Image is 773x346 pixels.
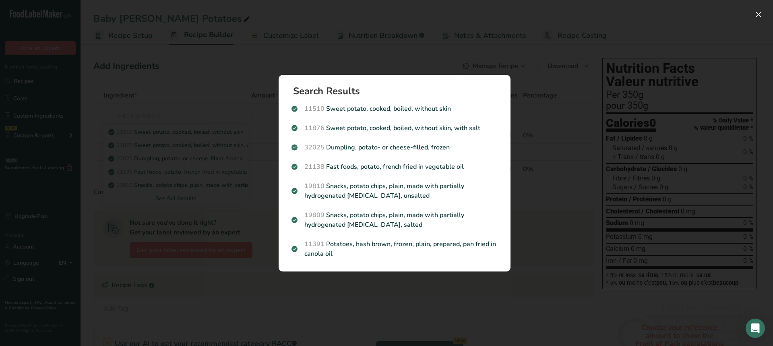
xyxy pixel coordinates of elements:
p: Potatoes, hash brown, frozen, plain, prepared, pan fried in canola oil [291,239,498,259]
span: 19810 [304,182,324,191]
p: Snacks, potato chips, plain, made with partially hydrogenated [MEDICAL_DATA], unsalted [291,181,498,201]
span: 11876 [304,124,324,133]
p: Dumpling, potato- or cheese-filled, frozen [291,143,498,152]
h1: Search Results [293,86,502,96]
span: 11510 [304,104,324,113]
span: 21138 [304,162,324,171]
span: 32025 [304,143,324,152]
p: Fast foods, potato, french fried in vegetable oil [291,162,498,172]
p: Snacks, potato chips, plain, made with partially hydrogenated [MEDICAL_DATA], salted [291,210,498,230]
p: Sweet potato, cooked, boiled, without skin, with salt [291,123,498,133]
span: 11391 [304,240,324,249]
p: Sweet potato, cooked, boiled, without skin [291,104,498,114]
span: 19809 [304,211,324,220]
div: Open Intercom Messenger [746,319,765,338]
